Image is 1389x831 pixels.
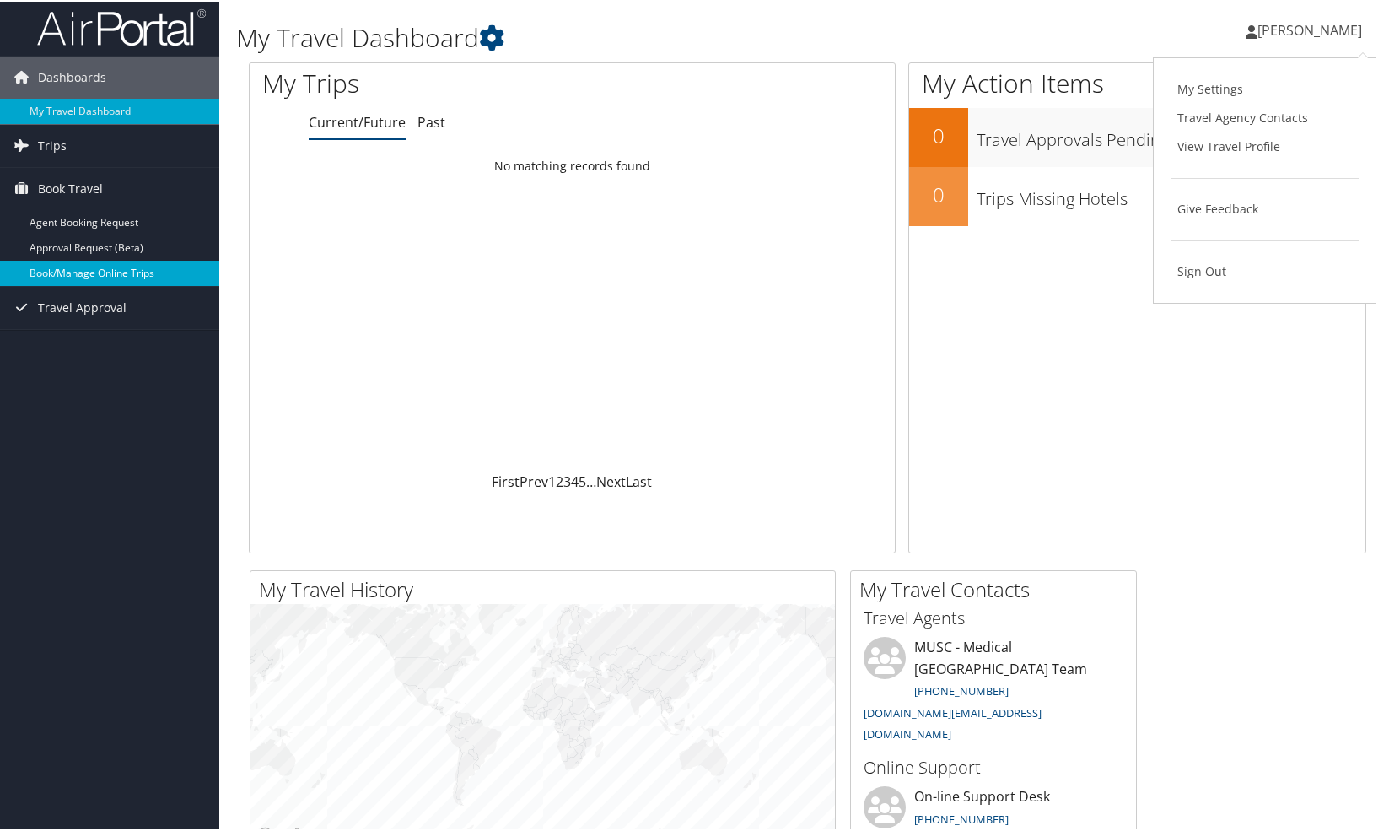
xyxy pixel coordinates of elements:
a: Sign Out [1171,256,1359,284]
h1: My Action Items [909,64,1365,100]
li: MUSC - Medical [GEOGRAPHIC_DATA] Team [855,635,1132,747]
a: Travel Agency Contacts [1171,102,1359,131]
h2: My Travel History [259,574,835,602]
span: Trips [38,123,67,165]
span: [PERSON_NAME] [1257,19,1362,38]
a: Last [626,471,652,489]
a: 1 [548,471,556,489]
a: 0Travel Approvals Pending (Advisor Booked) [909,106,1365,165]
a: Past [417,111,445,130]
h3: Travel Approvals Pending (Advisor Booked) [977,118,1365,150]
h3: Online Support [864,754,1123,778]
a: Current/Future [309,111,406,130]
a: Prev [520,471,548,489]
h2: My Travel Contacts [859,574,1136,602]
h3: Travel Agents [864,605,1123,629]
a: [PHONE_NUMBER] [914,810,1009,825]
span: Dashboards [38,55,106,97]
a: View Travel Profile [1171,131,1359,159]
a: 0Trips Missing Hotels [909,165,1365,224]
h2: 0 [909,179,968,208]
h3: Trips Missing Hotels [977,177,1365,209]
h2: 0 [909,120,968,148]
a: [DOMAIN_NAME][EMAIL_ADDRESS][DOMAIN_NAME] [864,704,1042,741]
a: [PHONE_NUMBER] [914,682,1009,697]
a: First [492,471,520,489]
span: Book Travel [38,166,103,208]
a: 2 [556,471,563,489]
a: Next [596,471,626,489]
a: My Settings [1171,73,1359,102]
td: No matching records found [250,149,895,180]
a: 5 [579,471,586,489]
h1: My Trips [262,64,613,100]
a: Give Feedback [1171,193,1359,222]
img: airportal-logo.png [37,6,206,46]
span: Travel Approval [38,285,127,327]
a: 4 [571,471,579,489]
h1: My Travel Dashboard [236,19,998,54]
a: [PERSON_NAME] [1246,3,1379,54]
span: … [586,471,596,489]
a: 3 [563,471,571,489]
